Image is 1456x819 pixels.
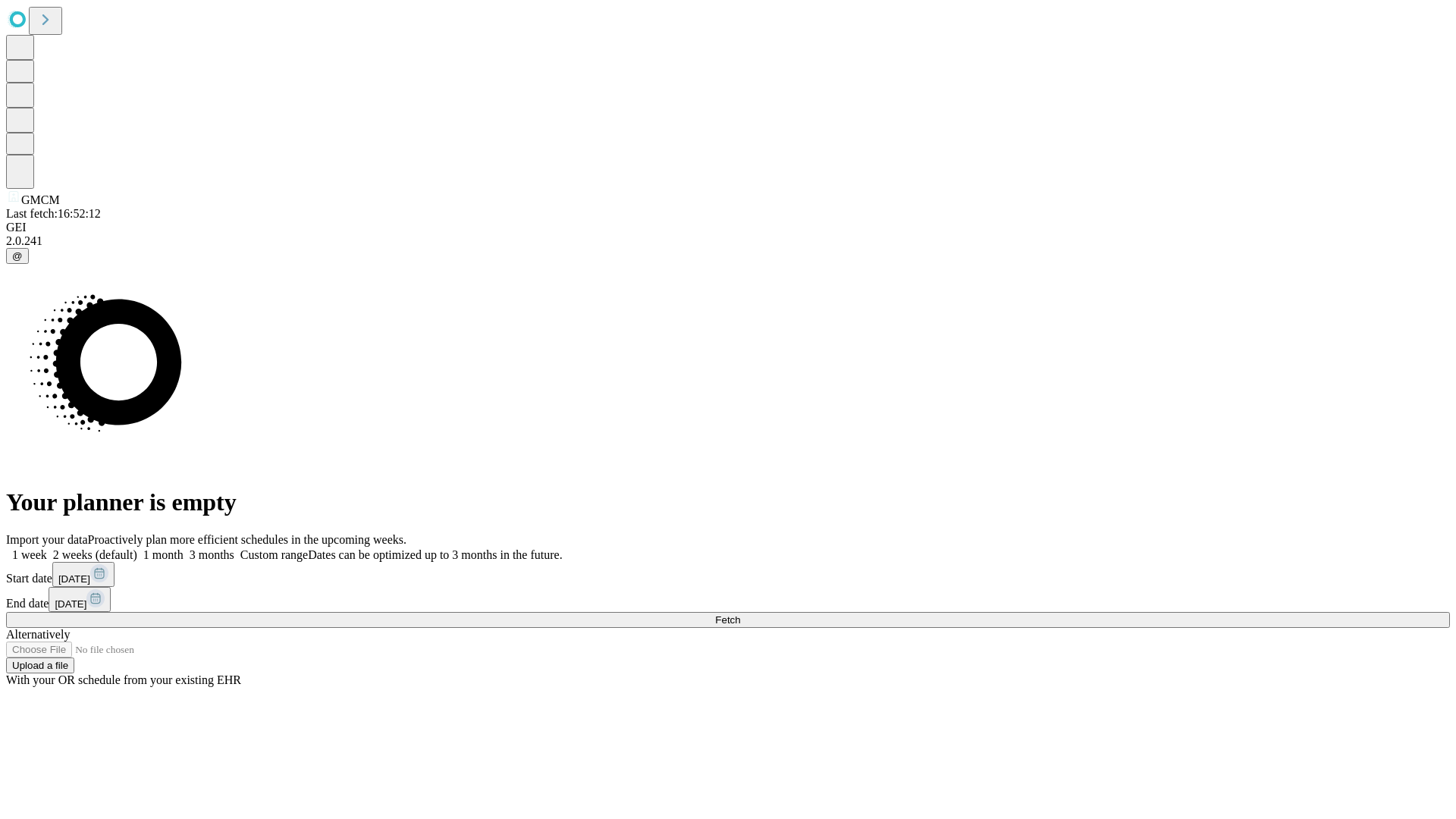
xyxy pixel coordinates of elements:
[190,548,234,561] span: 3 months
[6,234,1450,248] div: 2.0.241
[6,248,29,264] button: @
[6,207,101,220] span: Last fetch: 16:52:12
[55,598,86,610] span: [DATE]
[143,548,184,561] span: 1 month
[6,488,1450,516] h1: Your planner is empty
[6,221,1450,234] div: GEI
[6,673,241,686] span: With your OR schedule from your existing EHR
[12,548,47,561] span: 1 week
[88,533,406,546] span: Proactively plan more efficient schedules in the upcoming weeks.
[6,612,1450,628] button: Fetch
[58,573,90,585] span: [DATE]
[6,562,1450,587] div: Start date
[6,628,70,641] span: Alternatively
[6,587,1450,612] div: End date
[21,193,60,206] span: GMCM
[6,533,88,546] span: Import your data
[240,548,308,561] span: Custom range
[52,562,115,587] button: [DATE]
[715,614,740,626] span: Fetch
[308,548,562,561] span: Dates can be optimized up to 3 months in the future.
[6,657,74,673] button: Upload a file
[12,250,23,262] span: @
[53,548,137,561] span: 2 weeks (default)
[49,587,111,612] button: [DATE]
